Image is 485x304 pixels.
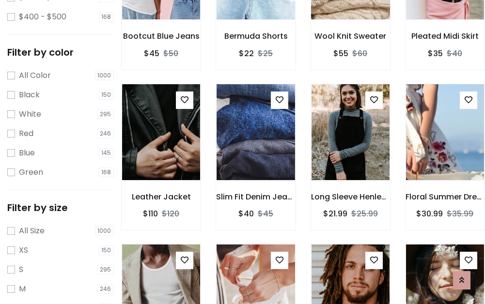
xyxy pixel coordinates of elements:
[19,70,51,81] label: All Color
[122,192,201,201] h6: Leather Jacket
[19,89,40,101] label: Black
[99,167,114,177] span: 168
[19,225,45,237] label: All Size
[97,109,114,119] span: 295
[258,48,273,59] del: $25
[19,244,28,256] label: XS
[7,202,114,213] h5: Filter by size
[19,167,43,178] label: Green
[163,48,178,59] del: $50
[99,90,114,100] span: 150
[95,226,114,236] span: 1000
[95,71,114,80] span: 1000
[19,108,41,120] label: White
[143,209,158,218] h6: $110
[239,49,254,58] h6: $22
[99,245,114,255] span: 150
[216,31,295,41] h6: Bermuda Shorts
[406,192,485,201] h6: Floral Summer Dress
[428,49,443,58] h6: $35
[416,209,443,218] h6: $30.99
[162,208,179,219] del: $120
[97,284,114,294] span: 246
[99,12,114,22] span: 168
[238,209,254,218] h6: $40
[97,265,114,274] span: 295
[19,11,66,23] label: $400 - $500
[216,192,295,201] h6: Slim Fit Denim Jeans
[97,129,114,138] span: 246
[447,48,462,59] del: $40
[144,49,159,58] h6: $45
[447,208,473,219] del: $35.99
[19,264,23,275] label: S
[333,49,348,58] h6: $55
[19,128,33,139] label: Red
[7,46,114,58] h5: Filter by color
[19,283,26,295] label: M
[122,31,201,41] h6: Bootcut Blue Jeans
[351,208,378,219] del: $25.99
[406,31,485,41] h6: Pleated Midi Skirt
[311,31,390,41] h6: Wool Knit Sweater
[352,48,367,59] del: $60
[258,208,273,219] del: $45
[19,147,35,159] label: Blue
[323,209,347,218] h6: $21.99
[311,192,390,201] h6: Long Sleeve Henley T-Shirt
[99,148,114,158] span: 145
